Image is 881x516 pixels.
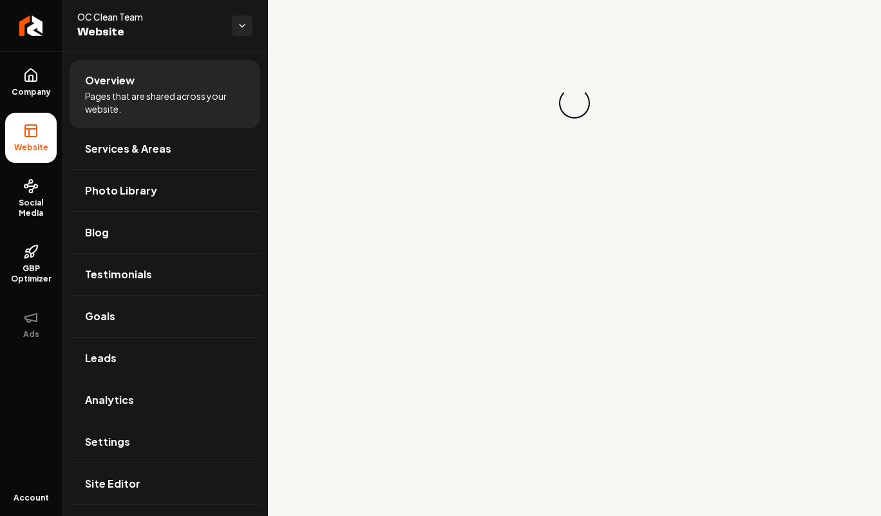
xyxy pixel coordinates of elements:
[5,198,57,218] span: Social Media
[553,82,596,124] div: Loading
[85,141,171,157] span: Services & Areas
[5,263,57,284] span: GBP Optimizer
[85,309,115,324] span: Goals
[70,421,260,463] a: Settings
[70,379,260,421] a: Analytics
[5,57,57,108] a: Company
[5,300,57,350] button: Ads
[70,128,260,169] a: Services & Areas
[6,87,56,97] span: Company
[9,142,53,153] span: Website
[85,476,140,492] span: Site Editor
[14,493,49,503] span: Account
[70,170,260,211] a: Photo Library
[85,90,245,115] span: Pages that are shared across your website.
[18,329,44,339] span: Ads
[70,338,260,379] a: Leads
[85,183,157,198] span: Photo Library
[70,296,260,337] a: Goals
[85,73,135,88] span: Overview
[77,10,222,23] span: OC Clean Team
[77,23,222,41] span: Website
[70,212,260,253] a: Blog
[5,168,57,229] a: Social Media
[85,434,130,450] span: Settings
[70,463,260,504] a: Site Editor
[85,350,117,366] span: Leads
[5,234,57,294] a: GBP Optimizer
[19,15,43,36] img: Rebolt Logo
[85,267,152,282] span: Testimonials
[70,254,260,295] a: Testimonials
[85,392,134,408] span: Analytics
[85,225,109,240] span: Blog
